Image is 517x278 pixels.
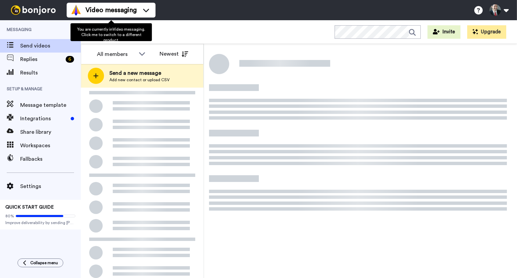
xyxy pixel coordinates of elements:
span: You are currently in Video messaging . Click me to switch to a different product. [77,27,145,42]
span: Replies [20,55,63,63]
span: Results [20,69,81,77]
span: Fallbacks [20,155,81,163]
span: Message template [20,101,81,109]
div: 6 [66,56,74,63]
span: Send videos [20,42,81,50]
button: Upgrade [467,25,506,39]
button: Collapse menu [18,258,63,267]
img: vm-color.svg [71,5,81,16]
span: 80% [5,213,14,219]
span: Integrations [20,115,68,123]
span: Add new contact or upload CSV [109,77,170,83]
span: Send a new message [109,69,170,77]
span: QUICK START GUIDE [5,205,54,210]
button: Newest [154,47,193,61]
span: Workspaces [20,142,81,150]
span: Improve deliverability by sending [PERSON_NAME]’s from your own email [5,220,75,225]
span: Settings [20,182,81,190]
span: Collapse menu [30,260,58,266]
span: Share library [20,128,81,136]
span: Video messaging [85,5,137,15]
button: Invite [427,25,460,39]
img: bj-logo-header-white.svg [8,5,59,15]
div: All members [97,50,135,58]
